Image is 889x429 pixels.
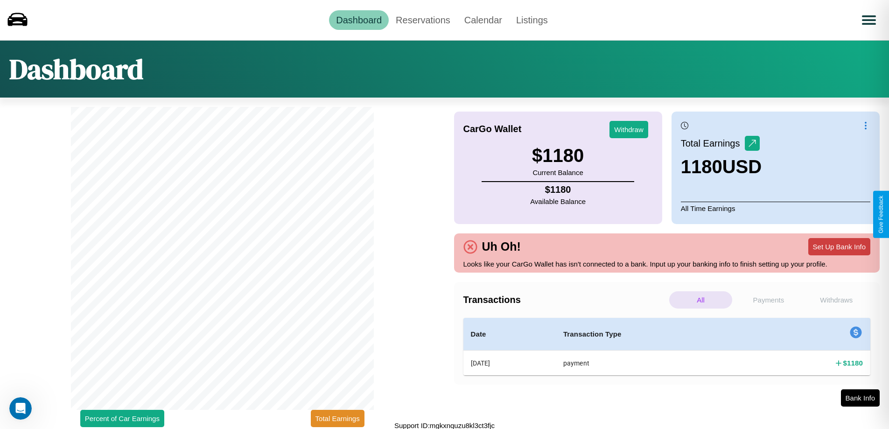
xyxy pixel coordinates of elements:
table: simple table [463,318,871,375]
h3: $ 1180 [532,145,584,166]
button: Withdraw [609,121,648,138]
p: Current Balance [532,166,584,179]
a: Calendar [457,10,509,30]
h4: Transaction Type [563,329,745,340]
h3: 1180 USD [681,156,762,177]
p: Payments [737,291,800,309]
button: Open menu [856,7,882,33]
h4: Uh Oh! [477,240,525,253]
p: Looks like your CarGo Wallet has isn't connected to a bank. Input up your banking info to finish ... [463,258,871,270]
button: Percent of Car Earnings [80,410,164,427]
a: Listings [509,10,555,30]
iframe: Intercom live chat [9,397,32,420]
h1: Dashboard [9,50,143,88]
p: Available Balance [530,195,586,208]
button: Total Earnings [311,410,364,427]
h4: CarGo Wallet [463,124,522,134]
h4: $ 1180 [530,184,586,195]
h4: Date [471,329,548,340]
p: All Time Earnings [681,202,870,215]
th: [DATE] [463,351,556,376]
button: Bank Info [841,389,880,407]
div: Give Feedback [878,196,884,233]
h4: Transactions [463,295,667,305]
a: Dashboard [329,10,389,30]
p: All [669,291,732,309]
p: Total Earnings [681,135,745,152]
p: Withdraws [805,291,868,309]
th: payment [556,351,752,376]
button: Set Up Bank Info [808,238,870,255]
a: Reservations [389,10,457,30]
h4: $ 1180 [843,358,863,368]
